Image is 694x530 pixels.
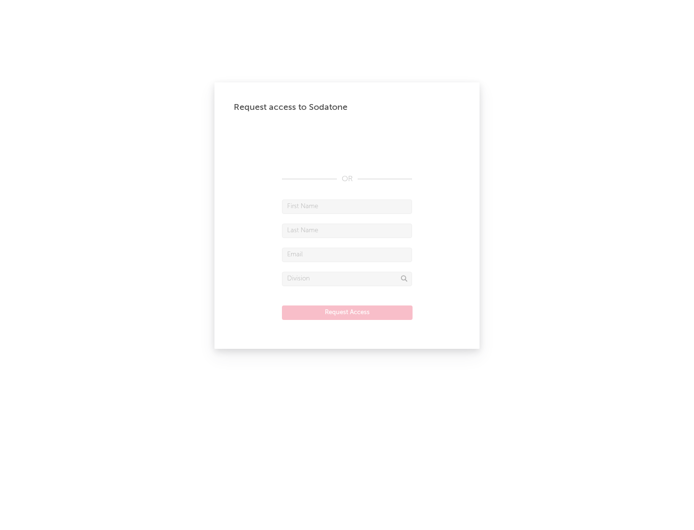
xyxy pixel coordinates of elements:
input: Last Name [282,224,412,238]
div: Request access to Sodatone [234,102,460,113]
button: Request Access [282,305,413,320]
input: Division [282,272,412,286]
input: Email [282,248,412,262]
div: OR [282,173,412,185]
input: First Name [282,199,412,214]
